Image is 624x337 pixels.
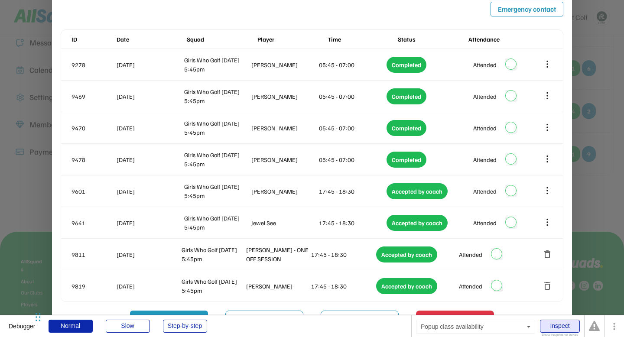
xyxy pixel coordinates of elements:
div: Completed [387,57,426,73]
div: Step-by-step [163,320,207,333]
div: Girls Who Golf [DATE] 5:45pm [184,150,250,168]
div: [PERSON_NAME] [251,60,317,69]
div: Attended [473,123,497,133]
div: Attended [459,250,482,259]
div: 9819 [71,282,115,291]
button: delete [542,281,552,291]
div: ID [71,35,115,44]
button: Send group message [130,311,208,329]
button: Add Manual Player [225,311,303,328]
div: 9601 [71,187,115,196]
div: Attended [473,60,497,69]
button: Update Capacity [321,311,399,328]
div: Accepted by coach [376,246,437,262]
div: [DATE] [117,155,182,164]
div: [PERSON_NAME] [251,187,317,196]
div: Squad [187,35,255,44]
div: Completed [387,88,426,104]
div: 17:45 - 18:30 [319,218,385,227]
div: 17:45 - 18:30 [311,282,374,291]
div: Attendance [468,35,537,44]
div: [DATE] [117,282,180,291]
div: Attended [473,187,497,196]
div: Attended [459,282,482,291]
div: Accepted by coach [387,183,448,199]
div: [PERSON_NAME] [246,282,309,291]
div: 05:45 - 07:00 [319,155,385,164]
div: Status [398,35,466,44]
div: Girls Who Golf [DATE] 5:45pm [184,55,250,74]
div: [DATE] [117,123,182,133]
div: Time [328,35,396,44]
div: 9469 [71,92,115,101]
div: Normal [49,320,93,333]
div: 9278 [71,60,115,69]
div: [DATE] [117,60,182,69]
div: 9478 [71,155,115,164]
div: Attended [473,155,497,164]
button: Cancel Class [416,311,494,328]
div: 9811 [71,250,115,259]
div: Girls Who Golf [DATE] 5:45pm [182,245,245,263]
button: Emergency contact [491,2,563,16]
button: delete [542,249,552,259]
div: [DATE] [117,250,180,259]
div: Completed [387,120,426,136]
div: Popup class availability [416,320,535,334]
div: [DATE] [117,92,182,101]
div: Player [257,35,326,44]
div: Girls Who Golf [DATE] 5:45pm [184,214,250,232]
div: 05:45 - 07:00 [319,60,385,69]
div: Completed [387,152,426,168]
div: [PERSON_NAME] [251,92,317,101]
div: Accepted by coach [376,278,437,294]
div: [PERSON_NAME] - ONE OFF SESSION [246,245,309,263]
div: Show responsive boxes [540,333,580,337]
div: 17:45 - 18:30 [319,187,385,196]
div: [PERSON_NAME] [251,123,317,133]
div: Attended [473,218,497,227]
div: Girls Who Golf [DATE] 5:45pm [184,119,250,137]
div: 05:45 - 07:00 [319,123,385,133]
div: Girls Who Golf [DATE] 5:45pm [182,277,245,295]
div: [DATE] [117,218,182,227]
div: [PERSON_NAME] [251,155,317,164]
div: 9641 [71,218,115,227]
div: 9470 [71,123,115,133]
div: Accepted by coach [387,215,448,231]
div: Attended [473,92,497,101]
div: Girls Who Golf [DATE] 5:45pm [184,87,250,105]
div: Jewel See [251,218,317,227]
div: [DATE] [117,187,182,196]
div: Girls Who Golf [DATE] 5:45pm [184,182,250,200]
div: 17:45 - 18:30 [311,250,374,259]
div: Slow [106,320,150,333]
div: Date [117,35,185,44]
div: 05:45 - 07:00 [319,92,385,101]
div: Inspect [540,320,580,333]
